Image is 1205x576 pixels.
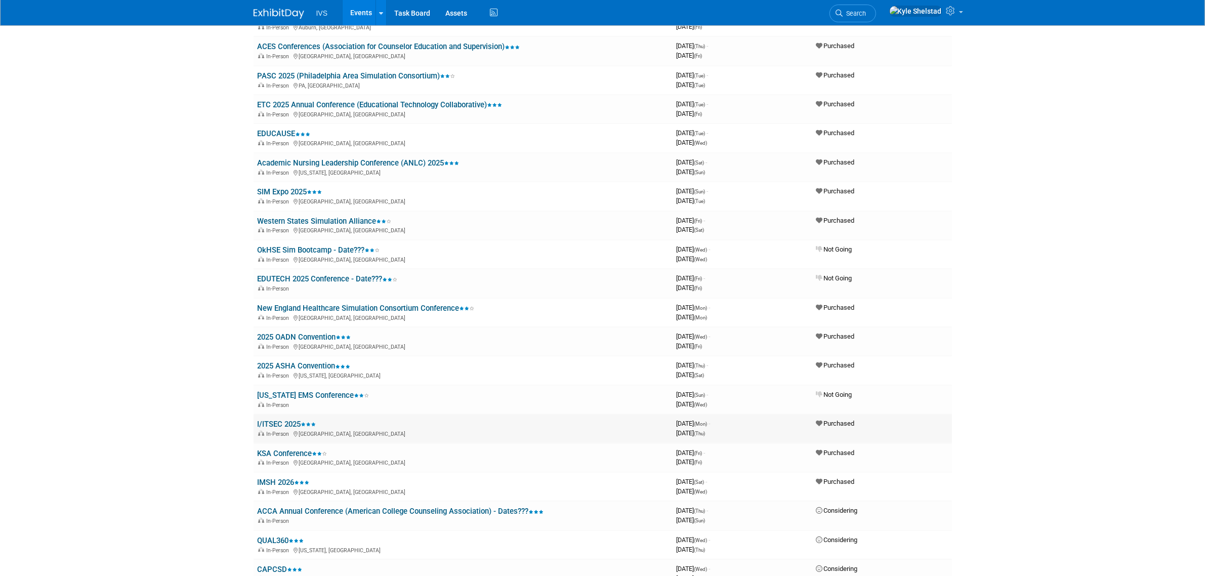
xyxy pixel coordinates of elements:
[816,217,855,224] span: Purchased
[258,547,264,552] img: In-Person Event
[816,129,855,137] span: Purchased
[816,565,858,572] span: Considering
[694,218,702,224] span: (Fri)
[677,217,705,224] span: [DATE]
[677,42,709,50] span: [DATE]
[843,10,866,17] span: Search
[267,198,293,205] span: In-Person
[704,274,705,282] span: -
[816,478,855,485] span: Purchased
[258,342,669,350] div: [GEOGRAPHIC_DATA], [GEOGRAPHIC_DATA]
[258,449,327,458] a: KSA Conference
[258,227,264,232] img: In-Person Event
[677,23,702,30] span: [DATE]
[694,285,702,291] span: (Fri)
[267,53,293,60] span: In-Person
[677,81,705,89] span: [DATE]
[694,489,708,495] span: (Wed)
[677,391,709,398] span: [DATE]
[258,507,544,516] a: ACCA Annual Conference (American College Counseling Association) - Dates???
[816,391,852,398] span: Not Going
[707,361,709,369] span: -
[258,245,380,255] a: OkHSE Sim Bootcamp - Date???
[258,53,264,58] img: In-Person Event
[258,333,351,342] a: 2025 OADN Convention
[816,158,855,166] span: Purchased
[707,129,709,137] span: -
[267,111,293,118] span: In-Person
[267,315,293,321] span: In-Person
[816,187,855,195] span: Purchased
[677,313,708,321] span: [DATE]
[694,518,705,523] span: (Sun)
[258,274,398,283] a: EDUTECH 2025 Conference - Date???
[694,305,708,311] span: (Mon)
[709,536,711,544] span: -
[707,100,709,108] span: -
[258,23,669,31] div: Auburn, [GEOGRAPHIC_DATA]
[816,507,858,514] span: Considering
[258,83,264,88] img: In-Person Event
[677,507,709,514] span: [DATE]
[267,518,293,524] span: In-Person
[706,158,708,166] span: -
[694,402,708,407] span: (Wed)
[706,478,708,485] span: -
[677,284,702,292] span: [DATE]
[677,565,711,572] span: [DATE]
[677,536,711,544] span: [DATE]
[694,198,705,204] span: (Tue)
[694,83,705,88] span: (Tue)
[258,373,264,378] img: In-Person Event
[707,71,709,79] span: -
[677,71,709,79] span: [DATE]
[816,449,855,457] span: Purchased
[267,227,293,234] span: In-Person
[258,158,460,168] a: Academic Nursing Leadership Conference (ANLC) 2025
[677,478,708,485] span: [DATE]
[677,158,708,166] span: [DATE]
[677,400,708,408] span: [DATE]
[816,71,855,79] span: Purchased
[677,139,708,146] span: [DATE]
[258,187,322,196] a: SIM Expo 2025
[267,285,293,292] span: In-Person
[677,304,711,311] span: [DATE]
[258,402,264,407] img: In-Person Event
[709,420,711,427] span: -
[258,100,503,109] a: ETC 2025 Annual Conference (Educational Technology Collaborative)
[254,9,304,19] img: ExhibitDay
[694,431,705,436] span: (Thu)
[694,547,705,553] span: (Thu)
[707,507,709,514] span: -
[677,429,705,437] span: [DATE]
[258,198,264,203] img: In-Person Event
[258,129,311,138] a: EDUCAUSE
[677,458,702,466] span: [DATE]
[677,168,705,176] span: [DATE]
[694,111,702,117] span: (Fri)
[258,140,264,145] img: In-Person Event
[816,42,855,50] span: Purchased
[267,170,293,176] span: In-Person
[258,285,264,291] img: In-Person Event
[677,197,705,204] span: [DATE]
[258,197,669,205] div: [GEOGRAPHIC_DATA], [GEOGRAPHIC_DATA]
[258,313,669,321] div: [GEOGRAPHIC_DATA], [GEOGRAPHIC_DATA]
[258,344,264,349] img: In-Person Event
[694,247,708,253] span: (Wed)
[889,6,942,17] img: Kyle Shelstad
[258,460,264,465] img: In-Person Event
[707,187,709,195] span: -
[694,373,704,378] span: (Sat)
[694,538,708,543] span: (Wed)
[258,431,264,436] img: In-Person Event
[694,334,708,340] span: (Wed)
[707,42,709,50] span: -
[816,304,855,311] span: Purchased
[258,518,264,523] img: In-Person Event
[677,487,708,495] span: [DATE]
[258,24,264,29] img: In-Person Event
[267,140,293,147] span: In-Person
[258,111,264,116] img: In-Person Event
